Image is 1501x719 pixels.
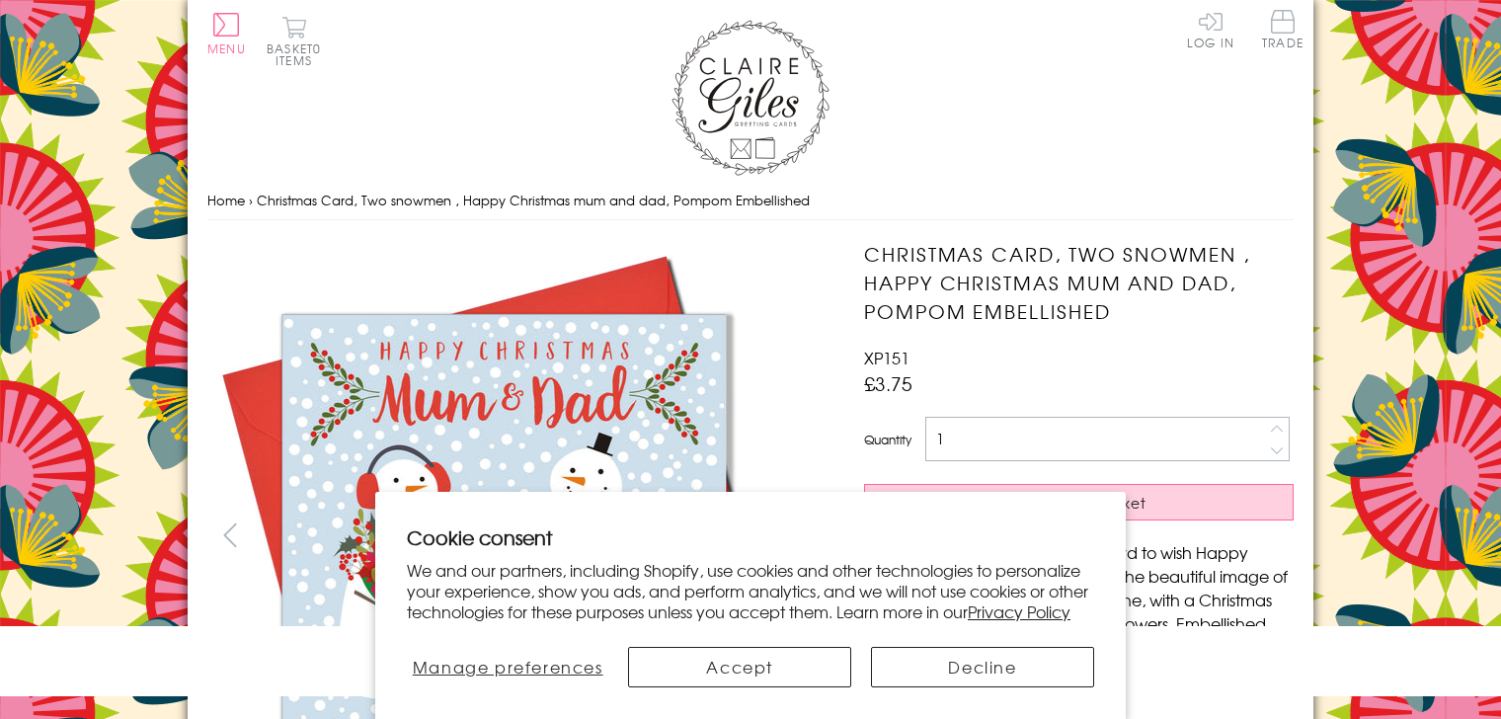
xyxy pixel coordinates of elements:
[1262,10,1303,48] span: Trade
[207,513,252,557] button: prev
[257,191,810,209] span: Christmas Card, Two snowmen , Happy Christmas mum and dad, Pompom Embellished
[628,647,851,687] button: Accept
[407,523,1094,551] h2: Cookie consent
[864,346,909,369] span: XP151
[864,431,911,448] label: Quantity
[864,240,1294,325] h1: Christmas Card, Two snowmen , Happy Christmas mum and dad, Pompom Embellished
[864,484,1294,520] button: Add to Basket
[267,16,321,66] button: Basket0 items
[413,655,603,679] span: Manage preferences
[407,560,1094,621] p: We and our partners, including Shopify, use cookies and other technologies to personalize your ex...
[671,20,829,176] img: Claire Giles Greetings Cards
[407,647,608,687] button: Manage preferences
[249,191,253,209] span: ›
[1187,10,1234,48] a: Log In
[968,599,1070,623] a: Privacy Policy
[207,13,246,54] button: Menu
[864,369,912,397] span: £3.75
[276,40,321,69] span: 0 items
[1262,10,1303,52] a: Trade
[207,191,245,209] a: Home
[207,181,1294,221] nav: breadcrumbs
[207,40,246,57] span: Menu
[871,647,1094,687] button: Decline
